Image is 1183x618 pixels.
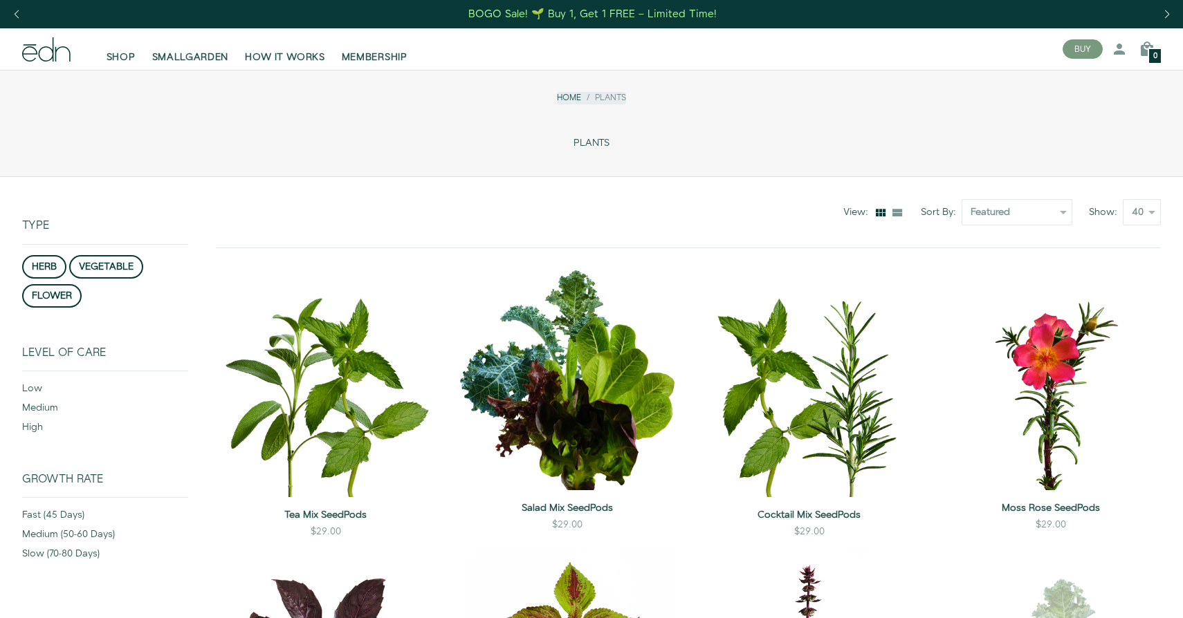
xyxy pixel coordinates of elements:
img: Cocktail Mix SeedPods [699,270,919,496]
div: Type [22,177,188,243]
div: medium [22,401,188,420]
a: SHOP [98,34,144,64]
a: Home [557,92,581,104]
a: SMALLGARDEN [144,34,237,64]
a: BOGO Sale! 🌱 Buy 1, Get 1 FREE – Limited Time! [468,3,719,25]
span: SHOP [107,50,136,64]
span: SMALLGARDEN [152,50,229,64]
a: HOW IT WORKS [237,34,333,64]
span: PLANTS [574,138,609,149]
iframe: Opens a widget where you can find more information [1075,577,1169,611]
div: View: [843,205,874,219]
div: low [22,382,188,401]
div: $29.00 [552,518,583,532]
div: $29.00 [1036,518,1066,532]
img: Tea Mix SeedPods [216,270,436,496]
div: slow (70-80 days) [22,547,188,566]
a: Moss Rose SeedPods [942,501,1162,515]
label: Show: [1089,205,1123,219]
span: MEMBERSHIP [342,50,407,64]
button: vegetable [69,255,143,279]
img: Moss Rose SeedPods [942,270,1162,490]
a: Tea Mix SeedPods [216,508,436,522]
div: fast (45 days) [22,508,188,527]
button: BUY [1063,39,1103,59]
div: $29.00 [794,525,825,539]
img: Salad Mix SeedPods [458,270,678,490]
div: BOGO Sale! 🌱 Buy 1, Get 1 FREE – Limited Time! [468,7,717,21]
div: high [22,420,188,440]
span: 0 [1153,53,1157,60]
a: Cocktail Mix SeedPods [699,508,919,522]
label: Sort By: [921,205,962,219]
button: flower [22,284,82,308]
a: MEMBERSHIP [333,34,416,64]
li: Plants [581,92,626,104]
button: herb [22,255,66,279]
div: Growth Rate [22,473,188,497]
div: medium (50-60 days) [22,527,188,547]
a: Salad Mix SeedPods [458,501,678,515]
span: HOW IT WORKS [245,50,324,64]
div: Level of Care [22,346,188,371]
nav: breadcrumbs [557,92,626,104]
div: $29.00 [311,525,341,539]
